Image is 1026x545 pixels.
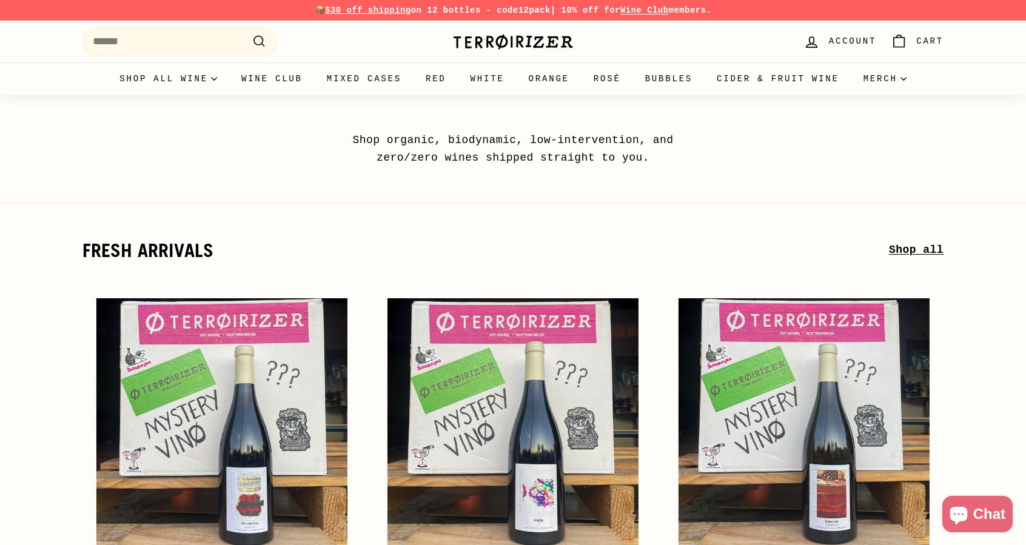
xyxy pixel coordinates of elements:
[325,5,411,15] span: $30 off shipping
[829,35,876,48] span: Account
[633,62,705,95] a: Bubbles
[884,24,951,59] a: Cart
[325,132,701,167] p: Shop organic, biodynamic, low-intervention, and zero/zero wines shipped straight to you.
[851,62,919,95] summary: Merch
[582,62,633,95] a: Rosé
[705,62,851,95] a: Cider & Fruit Wine
[82,4,944,17] p: 📦 on 12 bottles - code | 10% off for members.
[82,240,889,261] h2: fresh arrivals
[517,62,582,95] a: Orange
[916,35,944,48] span: Cart
[414,62,458,95] a: Red
[229,62,315,95] a: Wine Club
[315,62,414,95] a: Mixed Cases
[58,62,968,95] div: Primary
[518,5,551,15] strong: 12pack
[889,241,944,259] a: Shop all
[107,62,229,95] summary: Shop all wine
[458,62,517,95] a: White
[620,5,669,15] a: Wine Club
[939,496,1016,535] inbox-online-store-chat: Shopify online store chat
[796,24,884,59] a: Account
